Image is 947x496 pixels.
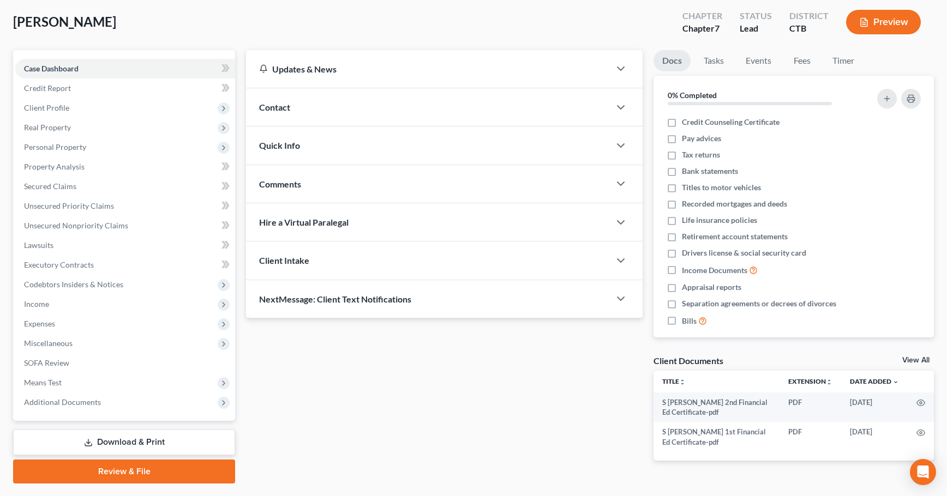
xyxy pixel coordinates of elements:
span: Unsecured Priority Claims [24,201,114,210]
td: S [PERSON_NAME] 2nd Financial Ed Certificate-pdf [654,392,780,422]
span: SOFA Review [24,358,69,367]
span: Credit Counseling Certificate [682,117,780,128]
strong: 0% Completed [668,90,717,100]
a: Timer [824,50,863,71]
a: Events [737,50,780,71]
a: View All [902,356,930,364]
div: Updates & News [259,63,597,75]
div: CTB [789,22,829,35]
span: Recorded mortgages and deeds [682,198,787,209]
div: Chapter [682,10,722,22]
a: Fees [784,50,819,71]
a: Docs [654,50,691,71]
span: Codebtors Insiders & Notices [24,280,123,289]
span: Real Property [24,123,71,132]
span: Bills [682,316,697,326]
a: Tasks [695,50,733,71]
a: Lawsuits [15,235,235,255]
a: SOFA Review [15,353,235,373]
span: Separation agreements or decrees of divorces [682,298,836,309]
span: Drivers license & social security card [682,247,806,258]
td: PDF [780,422,841,452]
a: Executory Contracts [15,255,235,275]
a: Credit Report [15,78,235,98]
a: Review & File [13,459,235,483]
span: Comments [259,179,301,189]
span: Means Test [24,378,62,387]
span: Titles to motor vehicles [682,182,761,193]
span: [PERSON_NAME] [13,14,116,29]
td: [DATE] [841,422,908,452]
td: PDF [780,392,841,422]
span: NextMessage: Client Text Notifications [259,294,411,304]
span: 7 [715,23,720,33]
span: Pay advices [682,133,721,144]
span: Expenses [24,319,55,328]
span: Additional Documents [24,397,101,407]
span: Income Documents [682,265,747,276]
span: Bank statements [682,166,738,177]
span: Credit Report [24,83,71,93]
i: expand_more [892,379,899,385]
div: Open Intercom Messenger [910,459,936,485]
span: Executory Contracts [24,260,94,269]
span: Retirement account statements [682,231,788,242]
span: Unsecured Nonpriority Claims [24,221,128,230]
a: Download & Print [13,430,235,455]
span: Client Intake [259,255,309,265]
a: Unsecured Nonpriority Claims [15,216,235,235]
span: Secured Claims [24,182,76,191]
a: Case Dashboard [15,59,235,78]
span: Contact [259,102,290,112]
span: Property Analysis [24,162,85,171]
span: Case Dashboard [24,64,79,73]
span: Lawsuits [24,240,53,250]
span: Personal Property [24,142,86,152]
a: Unsecured Priority Claims [15,196,235,216]
div: Lead [740,22,772,35]
span: Appraisal reports [682,282,741,293]
span: Income [24,299,49,309]
div: District [789,10,829,22]
td: S [PERSON_NAME] 1st Financial Ed Certificate-pdf [654,422,780,452]
i: unfold_more [826,379,832,385]
a: Property Analysis [15,157,235,177]
td: [DATE] [841,392,908,422]
span: Life insurance policies [682,215,757,226]
span: Quick Info [259,140,300,150]
div: Client Documents [654,355,723,366]
div: Status [740,10,772,22]
button: Preview [846,10,921,34]
a: Secured Claims [15,177,235,196]
a: Extensionunfold_more [788,377,832,385]
i: unfold_more [679,379,686,385]
span: Tax returns [682,149,720,160]
a: Date Added expand_more [850,377,899,385]
a: Titleunfold_more [662,377,686,385]
span: Miscellaneous [24,338,73,348]
span: Hire a Virtual Paralegal [259,217,349,227]
span: Client Profile [24,103,69,112]
div: Chapter [682,22,722,35]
